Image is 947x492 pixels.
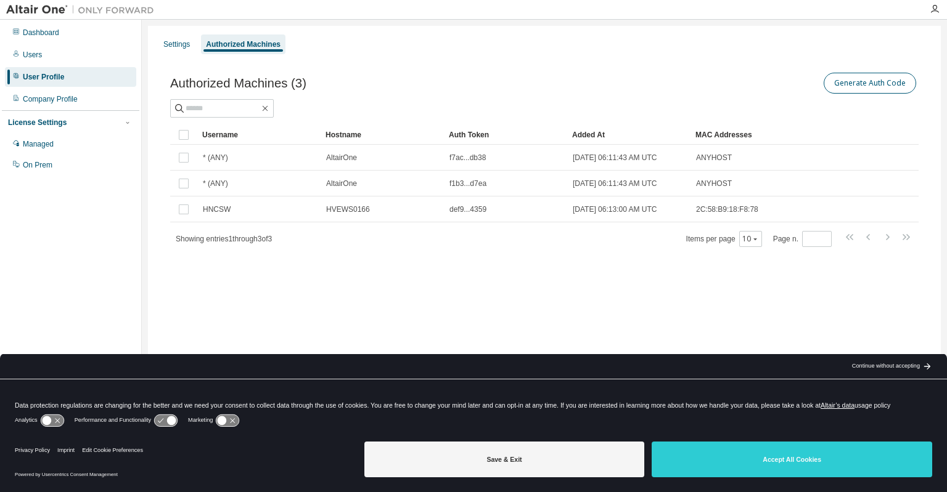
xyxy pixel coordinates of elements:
[163,39,190,49] div: Settings
[326,179,357,188] span: AltairOne
[686,231,762,247] span: Items per page
[326,125,439,145] div: Hostname
[742,234,759,244] button: 10
[573,204,657,214] span: [DATE] 06:13:00 AM UTC
[449,125,562,145] div: Auth Token
[23,139,54,149] div: Managed
[773,231,832,247] span: Page n.
[23,94,78,104] div: Company Profile
[203,204,231,214] span: HNCSW
[170,76,306,91] span: Authorized Machines (3)
[449,204,486,214] span: def9...4359
[824,73,916,94] button: Generate Auth Code
[203,153,228,163] span: * (ANY)
[696,204,758,214] span: 2C:58:B9:18:F8:78
[206,39,281,49] div: Authorized Machines
[326,204,370,214] span: HVEWS0166
[696,153,732,163] span: ANYHOST
[695,125,789,145] div: MAC Addresses
[176,235,272,243] span: Showing entries 1 through 3 of 3
[23,72,64,82] div: User Profile
[8,118,67,127] div: License Settings
[203,179,228,188] span: * (ANY)
[23,160,52,170] div: On Prem
[573,179,657,188] span: [DATE] 06:11:43 AM UTC
[6,4,160,16] img: Altair One
[23,50,42,60] div: Users
[572,125,686,145] div: Added At
[696,179,732,188] span: ANYHOST
[202,125,316,145] div: Username
[23,28,59,38] div: Dashboard
[573,153,657,163] span: [DATE] 06:11:43 AM UTC
[449,179,486,188] span: f1b3...d7ea
[326,153,357,163] span: AltairOne
[449,153,486,163] span: f7ac...db38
